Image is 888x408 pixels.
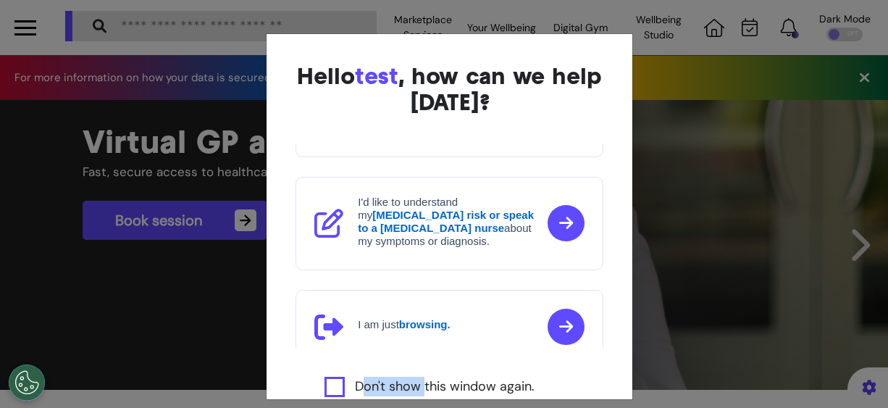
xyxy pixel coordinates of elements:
div: Hello , how can we help [DATE]? [296,63,603,115]
input: Agree to privacy policy [324,377,345,397]
strong: [MEDICAL_DATA] risk or speak to a [MEDICAL_DATA] nurse [358,209,534,234]
h4: I am just [358,318,451,331]
label: Don't show this window again. [355,377,535,397]
button: Open Preferences [9,365,45,401]
h4: I'd like to understand my about my symptoms or diagnosis. [358,196,544,248]
strong: browsing. [399,318,451,330]
span: test [355,62,398,90]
